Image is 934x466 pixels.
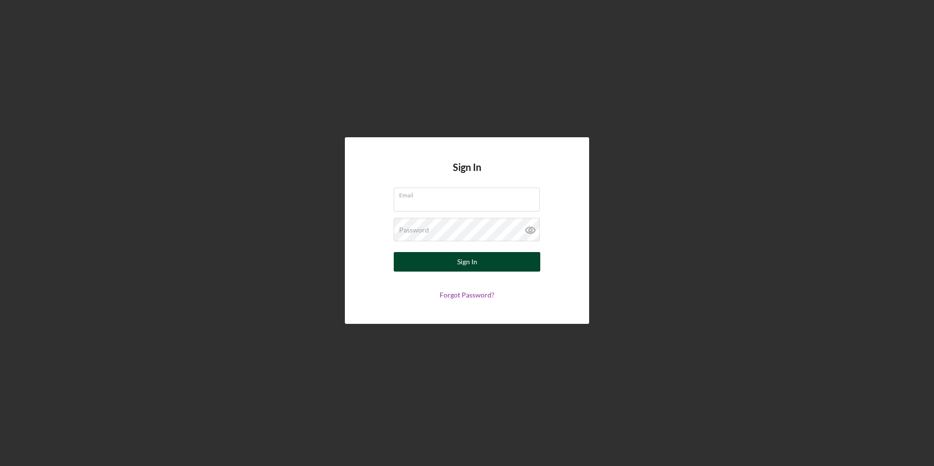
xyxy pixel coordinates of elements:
button: Sign In [394,252,540,272]
label: Password [399,226,429,234]
h4: Sign In [453,162,481,188]
div: Sign In [457,252,477,272]
label: Email [399,188,540,199]
a: Forgot Password? [440,291,494,299]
